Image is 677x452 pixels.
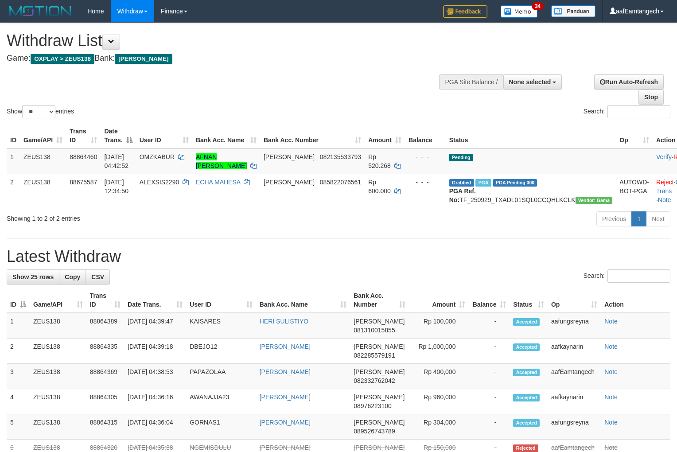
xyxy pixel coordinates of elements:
span: [DATE] 04:42:52 [104,153,128,169]
th: Date Trans.: activate to sort column ascending [124,288,186,313]
th: Balance [405,123,446,148]
th: Bank Acc. Name: activate to sort column ascending [256,288,350,313]
td: DBEJO12 [186,339,256,364]
td: Rp 400,000 [409,364,469,389]
span: Accepted [513,419,540,427]
a: Copy [59,269,86,284]
td: 88864305 [86,389,124,414]
span: [PERSON_NAME] [354,343,405,350]
a: Note [604,394,618,401]
td: GORNAS1 [186,414,256,440]
img: Button%20Memo.svg [501,5,538,18]
td: 88864389 [86,313,124,339]
span: Accepted [513,394,540,401]
a: Verify [656,153,672,160]
th: Bank Acc. Name: activate to sort column ascending [192,123,260,148]
td: KAISARES [186,313,256,339]
td: 1 [7,148,20,174]
td: [DATE] 04:36:16 [124,389,186,414]
td: 2 [7,339,30,364]
th: Trans ID: activate to sort column ascending [66,123,101,148]
th: User ID: activate to sort column ascending [136,123,192,148]
td: 88864315 [86,414,124,440]
div: - - - [409,152,442,161]
th: ID: activate to sort column descending [7,288,30,313]
span: PGA Pending [493,179,537,187]
span: [PERSON_NAME] [354,419,405,426]
td: - [469,364,510,389]
span: [PERSON_NAME] [264,153,315,160]
td: - [469,339,510,364]
th: Game/API: activate to sort column ascending [30,288,86,313]
img: MOTION_logo.png [7,4,74,18]
span: Copy 082332762042 to clipboard [354,377,395,384]
a: Previous [596,211,632,226]
a: 1 [631,211,646,226]
a: Note [604,343,618,350]
a: Note [604,419,618,426]
span: [PERSON_NAME] [354,394,405,401]
span: Accepted [513,343,540,351]
td: AWANAJJA23 [186,389,256,414]
td: 4 [7,389,30,414]
label: Search: [584,105,670,118]
th: User ID: activate to sort column ascending [186,288,256,313]
td: ZEUS138 [20,174,66,208]
td: Rp 960,000 [409,389,469,414]
h1: Latest Withdraw [7,248,670,265]
a: [PERSON_NAME] [260,368,311,375]
td: [DATE] 04:38:53 [124,364,186,389]
span: Pending [449,154,473,161]
td: ZEUS138 [30,364,86,389]
th: Game/API: activate to sort column ascending [20,123,66,148]
td: ZEUS138 [30,313,86,339]
img: panduan.png [551,5,595,17]
input: Search: [607,269,670,283]
span: Accepted [513,318,540,326]
a: HERI SULISTIYO [260,318,308,325]
th: Date Trans.: activate to sort column descending [101,123,136,148]
a: ECHA MAHESA [196,179,240,186]
th: Balance: activate to sort column ascending [469,288,510,313]
select: Showentries [22,105,55,118]
td: 88864369 [86,364,124,389]
label: Search: [584,269,670,283]
span: Rp 520.268 [368,153,391,169]
td: aafkaynarin [548,339,601,364]
th: Op: activate to sort column ascending [548,288,601,313]
span: [PERSON_NAME] [354,318,405,325]
span: [PERSON_NAME] [264,179,315,186]
th: Amount: activate to sort column ascending [409,288,469,313]
span: [PERSON_NAME] [115,54,172,64]
td: - [469,414,510,440]
td: PAPAZOLAA [186,364,256,389]
td: ZEUS138 [30,414,86,440]
th: ID [7,123,20,148]
th: Op: activate to sort column ascending [616,123,653,148]
span: Marked by aafpengsreynich [475,179,491,187]
th: Status [446,123,616,148]
span: Grabbed [449,179,474,187]
td: [DATE] 04:36:04 [124,414,186,440]
td: aafungsreyna [548,313,601,339]
span: 88675587 [70,179,97,186]
a: CSV [86,269,110,284]
a: Note [604,444,618,451]
th: Action [601,288,670,313]
div: - - - [409,178,442,187]
span: [PERSON_NAME] [354,444,405,451]
th: Trans ID: activate to sort column ascending [86,288,124,313]
td: aafungsreyna [548,414,601,440]
b: PGA Ref. No: [449,187,476,203]
span: 88864460 [70,153,97,160]
span: Vendor URL: https://trx31.1velocity.biz [576,197,613,204]
td: - [469,389,510,414]
td: Rp 1,000,000 [409,339,469,364]
a: Note [604,318,618,325]
div: PGA Site Balance / [439,74,503,90]
a: Reject [656,179,674,186]
td: Rp 100,000 [409,313,469,339]
a: [PERSON_NAME] [260,419,311,426]
span: OXPLAY > ZEUS138 [31,54,94,64]
td: AUTOWD-BOT-PGA [616,174,653,208]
